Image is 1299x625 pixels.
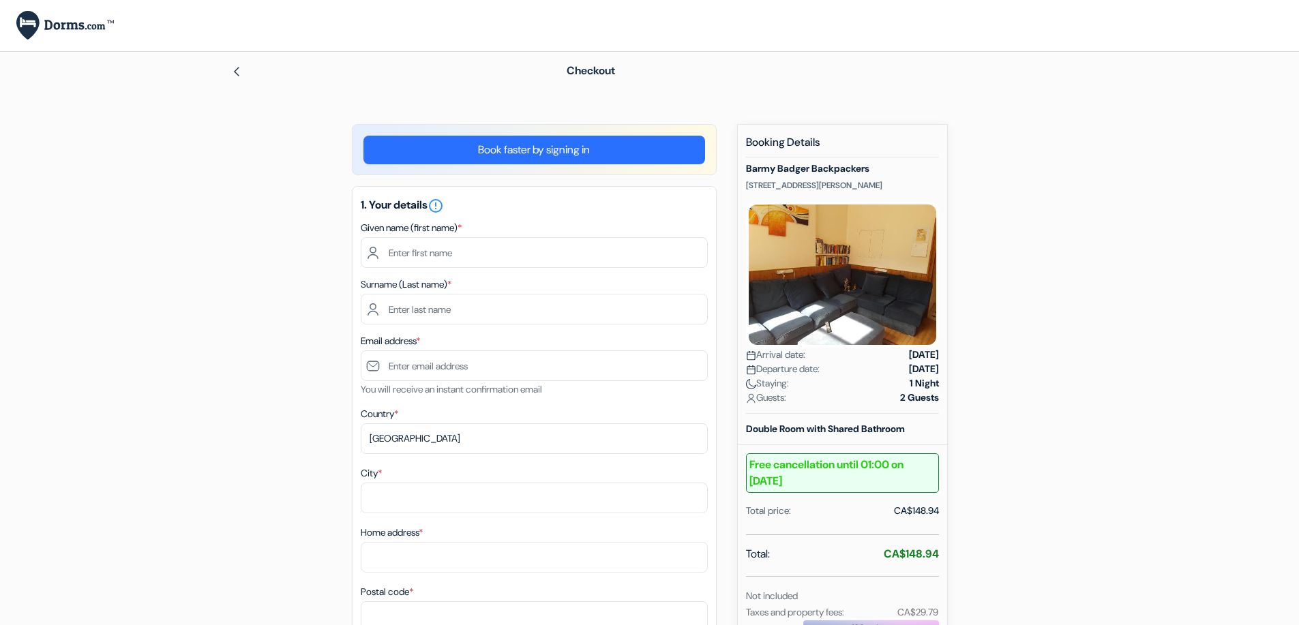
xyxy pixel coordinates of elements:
strong: 2 Guests [900,391,939,405]
img: calendar.svg [746,350,756,361]
input: Enter last name [361,294,708,324]
a: Book faster by signing in [363,136,705,164]
small: You will receive an instant confirmation email [361,383,542,395]
h5: 1. Your details [361,198,708,214]
label: Given name (first name) [361,221,462,235]
label: Email address [361,334,420,348]
input: Enter first name [361,237,708,268]
i: error_outline [428,198,444,214]
small: Taxes and property fees: [746,606,844,618]
img: calendar.svg [746,365,756,375]
div: CA$148.94 [894,504,939,518]
small: Not included [746,590,798,602]
label: Country [361,407,398,421]
img: user_icon.svg [746,393,756,403]
label: City [361,466,382,481]
img: moon.svg [746,379,756,389]
span: Checkout [567,63,615,78]
span: Arrival date: [746,348,805,362]
span: Departure date: [746,362,820,376]
input: Enter email address [361,350,708,381]
img: left_arrow.svg [231,66,242,77]
strong: [DATE] [909,362,939,376]
h5: Barmy Badger Backpackers [746,163,939,174]
strong: 1 Night [910,376,939,391]
b: Double Room with Shared Bathroom [746,423,905,435]
strong: CA$148.94 [884,547,939,561]
img: Dorms.com [16,11,114,40]
strong: [DATE] [909,348,939,362]
span: Staying: [746,376,789,391]
label: Surname (Last name) [361,277,451,292]
a: error_outline [428,198,444,212]
span: Guests: [746,391,786,405]
label: Home address [361,525,423,540]
b: Free cancellation until 01:00 on [DATE] [746,453,939,493]
span: Total: [746,546,770,562]
p: [STREET_ADDRESS][PERSON_NAME] [746,180,939,191]
h5: Booking Details [746,136,939,157]
small: CA$29.79 [897,606,938,618]
div: Total price: [746,504,791,518]
label: Postal code [361,585,413,599]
